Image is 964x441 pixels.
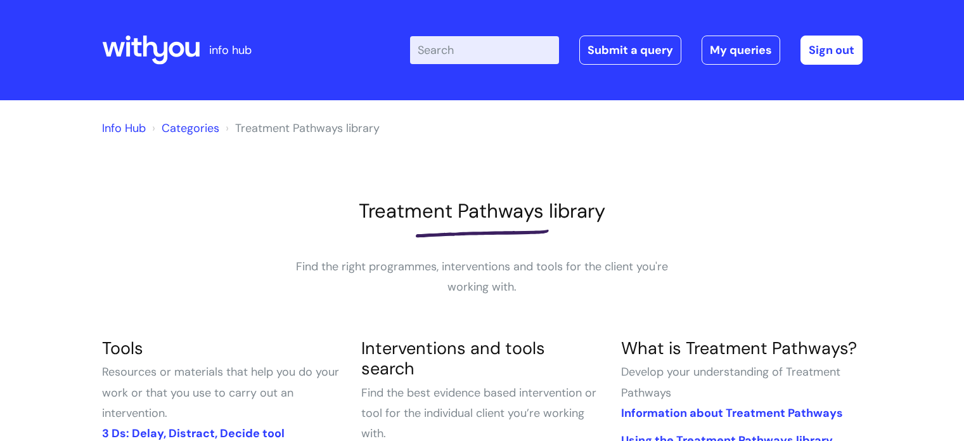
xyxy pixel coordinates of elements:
a: Tools [102,337,143,359]
a: Info Hub [102,121,146,136]
a: 3 Ds: Delay, Distract, Decide tool [102,426,285,441]
p: info hub [209,40,252,60]
a: Submit a query [579,36,681,65]
a: What is Treatment Pathways? [621,337,857,359]
span: Resources or materials that help you do your work or that you use to carry out an intervention. [102,364,339,421]
li: Treatment Pathways library [222,118,380,138]
a: Interventions and tools search [361,337,545,379]
p: Find the right programmes, interventions and tools for the client you're working with. [292,256,672,298]
a: Categories [162,121,219,136]
div: | - [410,36,863,65]
input: Search [410,36,559,64]
h1: Treatment Pathways library [102,199,863,223]
a: My queries [702,36,780,65]
li: Solution home [149,118,219,138]
span: Develop your understanding of Treatment Pathways [621,364,840,400]
a: Sign out [800,36,863,65]
a: Information about Treatment Pathways [621,405,843,421]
